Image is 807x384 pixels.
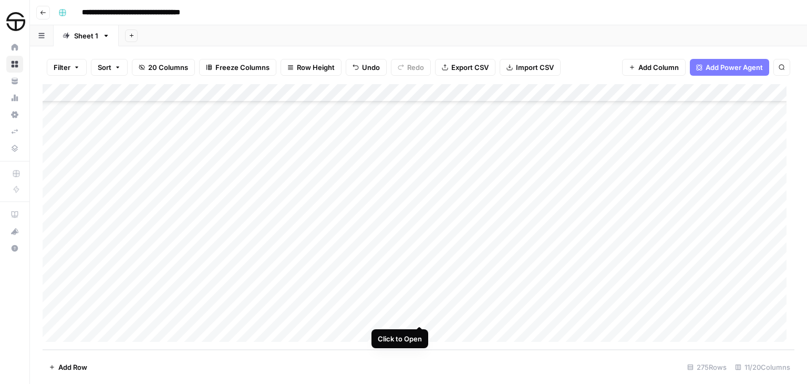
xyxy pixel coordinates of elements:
[6,123,23,140] a: Syncs
[683,359,731,376] div: 275 Rows
[54,62,70,73] span: Filter
[407,62,424,73] span: Redo
[6,56,23,73] a: Browse
[215,62,270,73] span: Freeze Columns
[638,62,679,73] span: Add Column
[346,59,387,76] button: Undo
[132,59,195,76] button: 20 Columns
[706,62,763,73] span: Add Power Agent
[6,8,23,35] button: Workspace: SimpleTire
[451,62,489,73] span: Export CSV
[148,62,188,73] span: 20 Columns
[6,206,23,223] a: AirOps Academy
[435,59,495,76] button: Export CSV
[54,25,119,46] a: Sheet 1
[516,62,554,73] span: Import CSV
[6,223,23,240] button: What's new?
[690,59,769,76] button: Add Power Agent
[47,59,87,76] button: Filter
[391,59,431,76] button: Redo
[7,224,23,239] div: What's new?
[43,359,94,376] button: Add Row
[6,39,23,56] a: Home
[362,62,380,73] span: Undo
[98,62,111,73] span: Sort
[6,12,25,31] img: SimpleTire Logo
[622,59,686,76] button: Add Column
[199,59,276,76] button: Freeze Columns
[6,140,23,157] a: Data Library
[58,362,87,372] span: Add Row
[6,106,23,123] a: Settings
[6,240,23,257] button: Help + Support
[378,334,422,344] div: Click to Open
[500,59,561,76] button: Import CSV
[281,59,342,76] button: Row Height
[6,89,23,106] a: Usage
[6,73,23,89] a: Your Data
[731,359,794,376] div: 11/20 Columns
[297,62,335,73] span: Row Height
[74,31,98,41] div: Sheet 1
[91,59,128,76] button: Sort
